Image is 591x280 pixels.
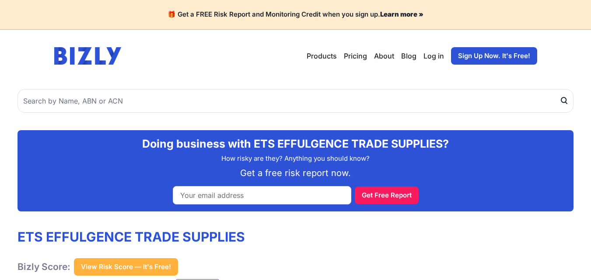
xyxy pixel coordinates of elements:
[17,261,70,273] h1: Bizly Score:
[451,47,537,65] a: Sign Up Now. It's Free!
[401,51,416,61] a: Blog
[380,10,423,18] a: Learn more »
[17,89,574,113] input: Search by Name, ABN or ACN
[10,10,581,19] h4: 🎁 Get a FREE Risk Report and Monitoring Credit when you sign up.
[17,229,245,245] h1: ETS EFFULGENCE TRADE SUPPLIES
[24,167,567,179] p: Get a free risk report now.
[374,51,394,61] a: About
[423,51,444,61] a: Log in
[173,186,351,204] input: Your email address
[24,137,567,150] h2: Doing business with ETS EFFULGENCE TRADE SUPPLIES?
[24,154,567,164] p: How risky are they? Anything you should know?
[307,51,337,61] button: Products
[74,258,178,276] button: View Risk Score — It's Free!
[344,51,367,61] a: Pricing
[355,187,419,204] button: Get Free Report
